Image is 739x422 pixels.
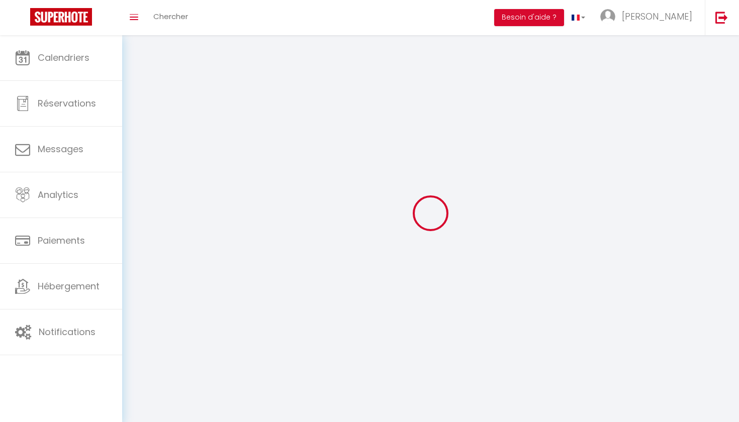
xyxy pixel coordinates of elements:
[30,8,92,26] img: Super Booking
[38,188,78,201] span: Analytics
[38,51,89,64] span: Calendriers
[38,280,100,292] span: Hébergement
[622,10,692,23] span: [PERSON_NAME]
[38,143,83,155] span: Messages
[39,326,96,338] span: Notifications
[38,97,96,110] span: Réservations
[153,11,188,22] span: Chercher
[715,11,728,24] img: logout
[494,9,564,26] button: Besoin d'aide ?
[600,9,615,24] img: ...
[38,234,85,247] span: Paiements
